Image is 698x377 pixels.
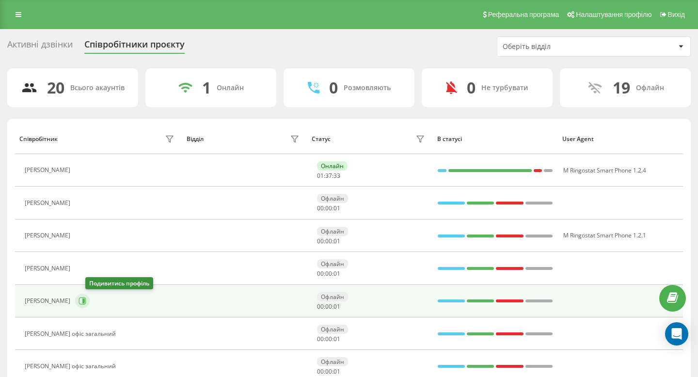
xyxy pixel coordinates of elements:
[325,204,332,212] span: 00
[636,84,664,92] div: Офлайн
[562,136,679,142] div: User Agent
[317,368,340,375] div: : :
[613,79,630,97] div: 19
[217,84,244,92] div: Онлайн
[333,367,340,376] span: 01
[25,167,73,173] div: [PERSON_NAME]
[317,259,348,268] div: Офлайн
[503,43,619,51] div: Оберіть відділ
[312,136,331,142] div: Статус
[665,322,688,346] div: Open Intercom Messenger
[25,200,73,206] div: [PERSON_NAME]
[84,39,185,54] div: Співробітники проєкту
[325,172,332,180] span: 37
[437,136,554,142] div: В статусі
[317,367,324,376] span: 00
[325,269,332,278] span: 00
[325,237,332,245] span: 00
[333,302,340,311] span: 01
[187,136,204,142] div: Відділ
[333,204,340,212] span: 01
[333,335,340,343] span: 01
[70,84,125,92] div: Всього акаунтів
[563,166,646,174] span: M Ringostat Smart Phone 1.2.4
[317,336,340,343] div: : :
[317,270,340,277] div: : :
[563,231,646,239] span: M Ringostat Smart Phone 1.2.1
[317,237,324,245] span: 00
[317,194,348,203] div: Офлайн
[317,269,324,278] span: 00
[25,363,118,370] div: [PERSON_NAME] офіс загальний
[317,205,340,212] div: : :
[344,84,391,92] div: Розмовляють
[47,79,64,97] div: 20
[481,84,528,92] div: Не турбувати
[317,292,348,301] div: Офлайн
[333,269,340,278] span: 01
[317,173,340,179] div: : :
[317,335,324,343] span: 00
[85,277,153,289] div: Подивитись профіль
[329,79,338,97] div: 0
[19,136,58,142] div: Співробітник
[317,227,348,236] div: Офлайн
[668,11,685,18] span: Вихід
[202,79,211,97] div: 1
[317,325,348,334] div: Офлайн
[325,367,332,376] span: 00
[467,79,476,97] div: 0
[25,232,73,239] div: [PERSON_NAME]
[317,357,348,366] div: Офлайн
[333,237,340,245] span: 01
[25,298,73,304] div: [PERSON_NAME]
[25,330,118,337] div: [PERSON_NAME] офіс загальний
[317,172,324,180] span: 01
[317,161,348,171] div: Онлайн
[576,11,651,18] span: Налаштування профілю
[333,172,340,180] span: 33
[7,39,73,54] div: Активні дзвінки
[317,302,324,311] span: 00
[317,204,324,212] span: 00
[325,302,332,311] span: 00
[317,303,340,310] div: : :
[317,238,340,245] div: : :
[325,335,332,343] span: 00
[25,265,73,272] div: [PERSON_NAME]
[488,11,559,18] span: Реферальна програма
